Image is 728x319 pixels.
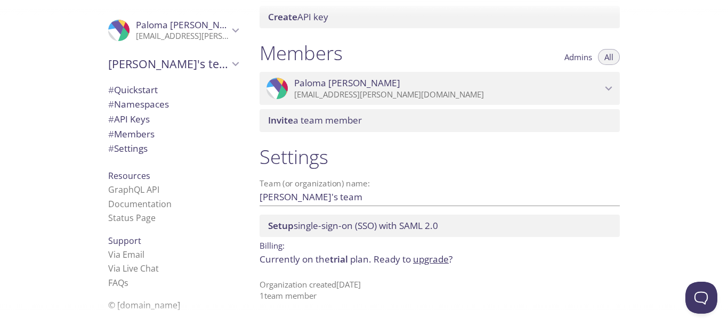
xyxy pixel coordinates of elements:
[108,142,148,154] span: Settings
[108,184,159,195] a: GraphQL API
[260,145,620,169] h1: Settings
[100,127,247,142] div: Members
[260,179,370,187] label: Team (or organization) name:
[136,19,242,31] span: Paloma [PERSON_NAME]
[100,13,247,48] div: Paloma Alvarez
[294,89,602,100] p: [EMAIL_ADDRESS][PERSON_NAME][DOMAIN_NAME]
[108,277,128,289] a: FAQ
[268,114,293,126] span: Invite
[108,170,150,182] span: Resources
[294,77,400,89] span: Paloma [PERSON_NAME]
[268,11,328,23] span: API key
[598,49,620,65] button: All
[108,98,169,110] span: Namespaces
[268,219,294,232] span: Setup
[108,212,156,224] a: Status Page
[260,237,620,252] p: Billing:
[100,141,247,156] div: Team Settings
[260,41,343,65] h1: Members
[108,299,180,311] span: © [DOMAIN_NAME]
[260,252,620,266] p: Currently on the plan.
[558,49,598,65] button: Admins
[108,198,172,210] a: Documentation
[108,128,114,140] span: #
[260,109,620,132] div: Invite a team member
[268,11,297,23] span: Create
[260,215,620,237] div: Setup SSO
[108,56,229,71] span: [PERSON_NAME]'s team
[268,219,438,232] span: single-sign-on (SSO) with SAML 2.0
[108,84,158,96] span: Quickstart
[108,235,141,247] span: Support
[100,97,247,112] div: Namespaces
[374,253,452,265] span: Ready to ?
[260,279,620,302] p: Organization created [DATE] 1 team member
[260,6,620,28] div: Create API Key
[108,113,114,125] span: #
[136,31,229,42] p: [EMAIL_ADDRESS][PERSON_NAME][DOMAIN_NAME]
[413,253,449,265] a: upgrade
[100,83,247,97] div: Quickstart
[108,263,159,274] a: Via Live Chat
[124,277,128,289] span: s
[108,98,114,110] span: #
[108,249,144,260] a: Via Email
[260,72,620,105] div: Paloma Alvarez
[685,282,717,314] iframe: Help Scout Beacon - Open
[108,84,114,96] span: #
[108,113,150,125] span: API Keys
[100,112,247,127] div: API Keys
[108,142,114,154] span: #
[100,50,247,78] div: Paloma's team
[108,128,155,140] span: Members
[330,253,348,265] span: trial
[268,114,362,126] span: a team member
